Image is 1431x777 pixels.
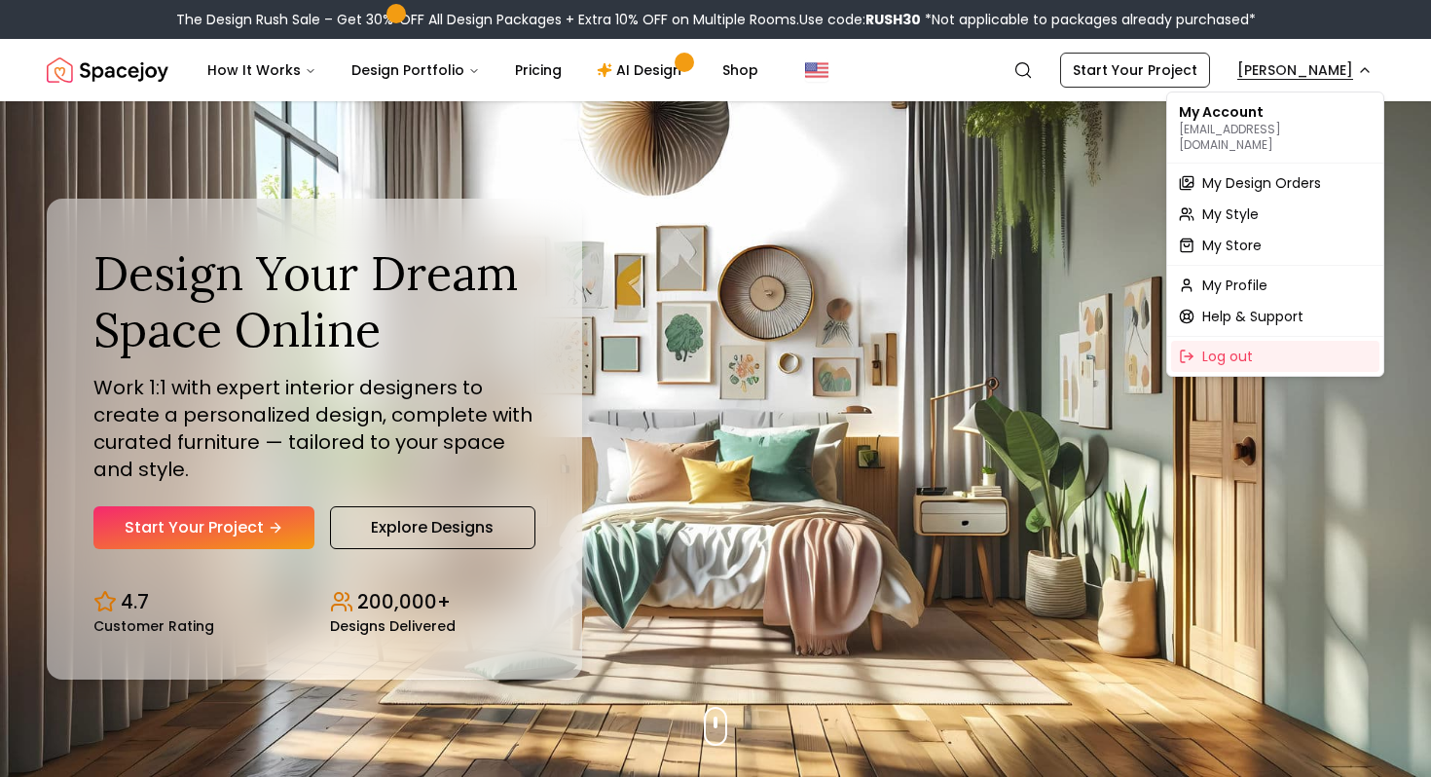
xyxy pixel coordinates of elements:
[1171,96,1379,159] div: My Account
[1171,167,1379,199] a: My Design Orders
[1171,199,1379,230] a: My Style
[1202,276,1267,295] span: My Profile
[1171,301,1379,332] a: Help & Support
[1202,307,1303,326] span: Help & Support
[1202,236,1262,255] span: My Store
[1166,92,1384,377] div: [PERSON_NAME]
[1179,122,1372,153] p: [EMAIL_ADDRESS][DOMAIN_NAME]
[1202,347,1253,366] span: Log out
[1202,204,1259,224] span: My Style
[1171,270,1379,301] a: My Profile
[1202,173,1321,193] span: My Design Orders
[1171,230,1379,261] a: My Store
